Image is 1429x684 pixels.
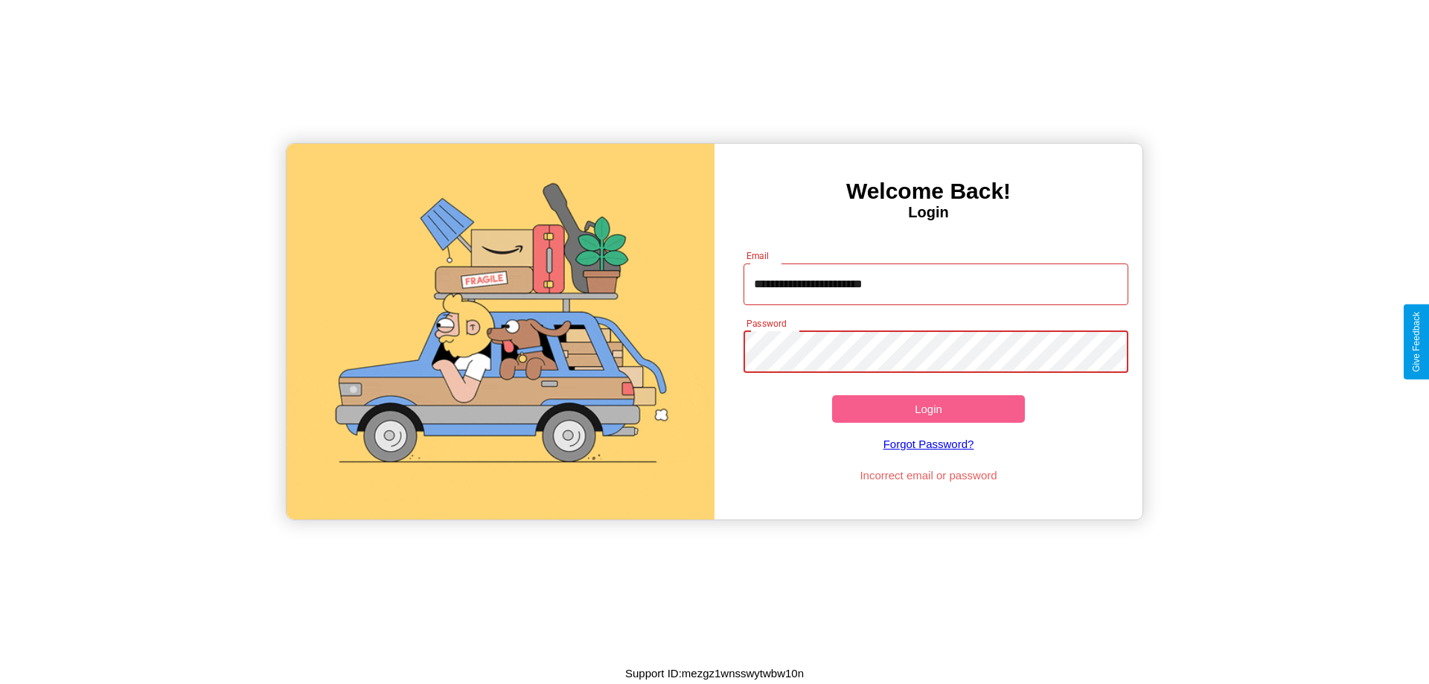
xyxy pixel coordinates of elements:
[747,317,786,330] label: Password
[714,204,1142,221] h4: Login
[747,249,770,262] label: Email
[736,423,1122,465] a: Forgot Password?
[832,395,1025,423] button: Login
[714,179,1142,204] h3: Welcome Back!
[736,465,1122,485] p: Incorrect email or password
[1411,312,1422,372] div: Give Feedback
[287,144,714,520] img: gif
[625,663,804,683] p: Support ID: mezgz1wnsswytwbw10n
